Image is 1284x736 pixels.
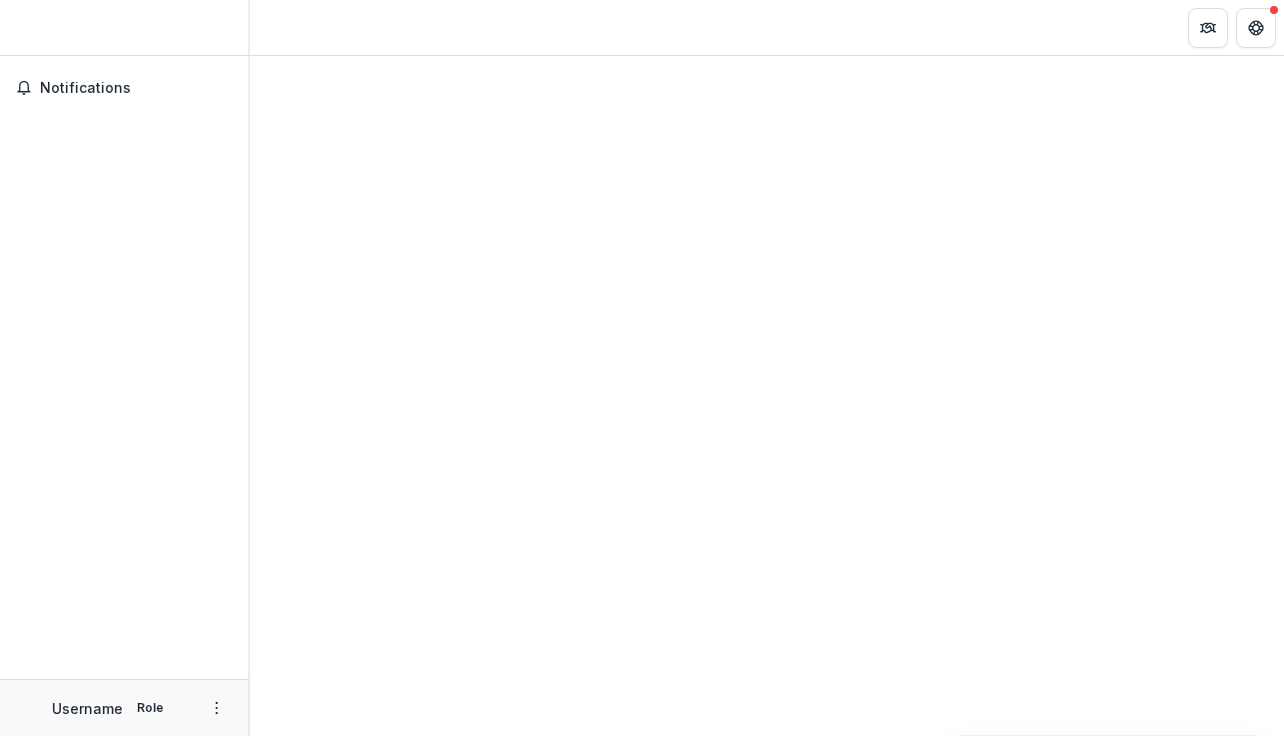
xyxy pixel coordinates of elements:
[8,72,241,104] button: Notifications
[1236,8,1276,48] button: Get Help
[1188,8,1228,48] button: Partners
[52,698,123,719] p: Username
[205,696,229,720] button: More
[131,699,170,717] p: Role
[40,80,233,97] span: Notifications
